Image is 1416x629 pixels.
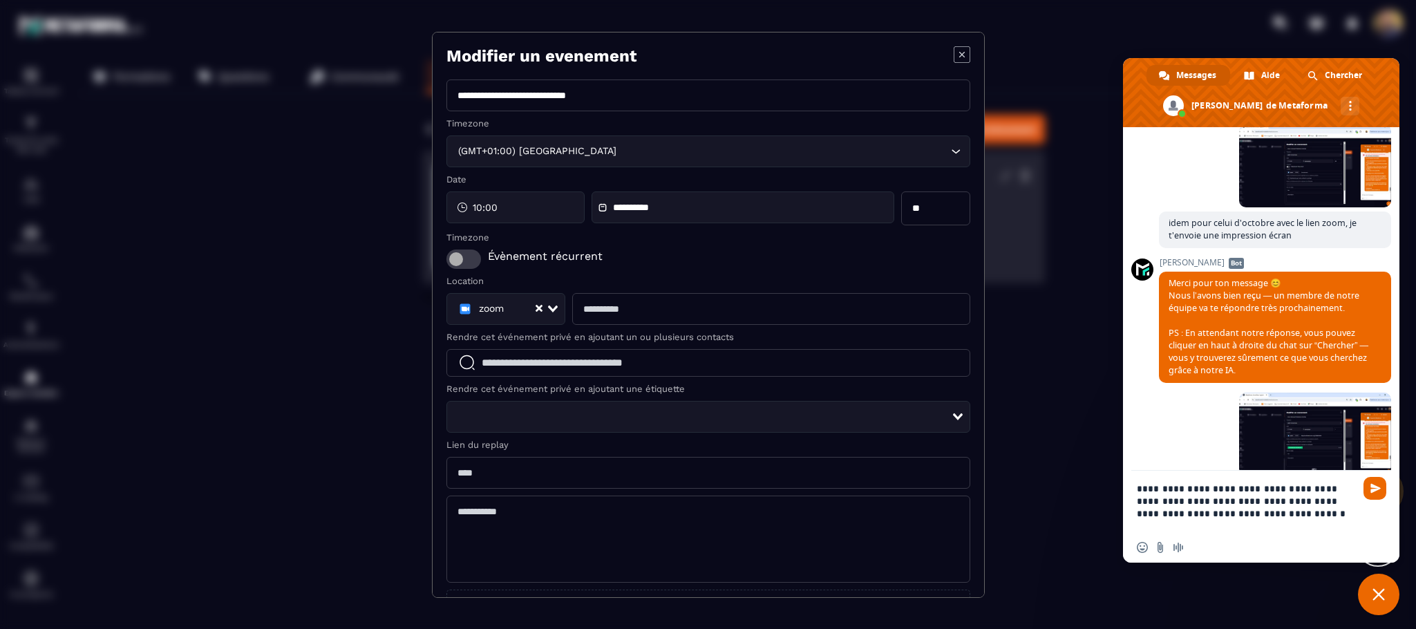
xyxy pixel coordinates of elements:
h2: Modifier un evenement [446,46,636,66]
input: Search for option [507,301,535,317]
label: Rendre cet événement privé en ajoutant une étiquette [446,384,970,394]
span: zoom [479,302,504,316]
span: idem pour celui d'octobre avec le lien zoom, je t'envoie une impression écran [1169,217,1357,241]
span: 10:00 [473,200,498,214]
label: Lien du replay [446,440,970,450]
span: Chercher [1325,65,1362,86]
label: Location [446,276,970,286]
span: Messages [1176,65,1216,86]
span: (GMT+01:00) [GEOGRAPHIC_DATA] [455,144,620,159]
div: Search for option [446,135,970,167]
span: Insérer un emoji [1137,542,1148,553]
div: Search for option [446,401,970,433]
span: Bot [1229,258,1244,269]
div: Chercher [1295,65,1376,86]
div: Autres canaux [1341,97,1359,115]
div: Messages [1146,65,1230,86]
label: Rendre cet événement privé en ajoutant un ou plusieurs contacts [446,332,970,342]
input: Search for option [620,144,947,159]
label: Date [446,174,970,185]
span: Envoyer [1363,477,1386,500]
span: Envoyer un fichier [1155,542,1166,553]
button: Clear Selected [536,303,542,314]
span: Message audio [1173,542,1184,553]
input: Search for option [455,409,952,424]
div: Search for option [446,293,566,325]
span: Aide [1261,65,1280,86]
div: Fermer le chat [1358,574,1399,615]
span: Évènement récurrent [488,250,603,269]
span: Merci pour ton message 😊 Nous l’avons bien reçu — un membre de notre équipe va te répondre très p... [1169,277,1368,376]
div: Aide [1231,65,1294,86]
textarea: Entrez votre message... [1137,482,1355,532]
span: [PERSON_NAME] [1159,258,1391,267]
label: Timezone [446,118,970,129]
label: Timezone [446,232,970,243]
